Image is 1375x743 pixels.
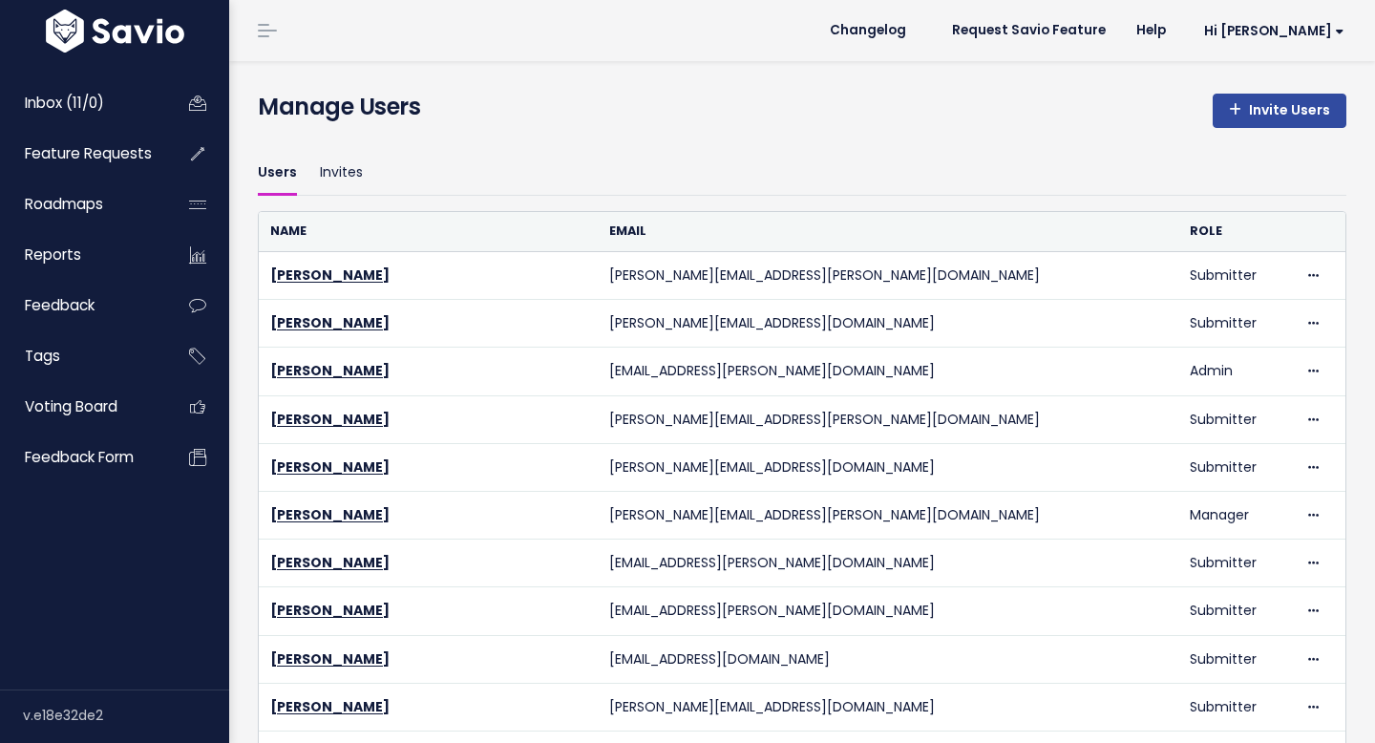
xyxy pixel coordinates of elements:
[1178,683,1293,731] td: Submitter
[25,143,152,163] span: Feature Requests
[23,690,229,740] div: v.e18e32de2
[270,553,390,572] a: [PERSON_NAME]
[1178,252,1293,300] td: Submitter
[598,587,1178,635] td: [EMAIL_ADDRESS][PERSON_NAME][DOMAIN_NAME]
[5,182,159,226] a: Roadmaps
[5,334,159,378] a: Tags
[270,649,390,669] a: [PERSON_NAME]
[270,410,390,429] a: [PERSON_NAME]
[270,697,390,716] a: [PERSON_NAME]
[41,10,189,53] img: logo-white.9d6f32f41409.svg
[25,194,103,214] span: Roadmaps
[25,447,134,467] span: Feedback form
[5,233,159,277] a: Reports
[598,491,1178,539] td: [PERSON_NAME][EMAIL_ADDRESS][PERSON_NAME][DOMAIN_NAME]
[270,313,390,332] a: [PERSON_NAME]
[25,295,95,315] span: Feedback
[270,265,390,285] a: [PERSON_NAME]
[5,284,159,328] a: Feedback
[5,132,159,176] a: Feature Requests
[1204,24,1344,38] span: Hi [PERSON_NAME]
[1121,16,1181,45] a: Help
[1178,348,1293,395] td: Admin
[1181,16,1360,46] a: Hi [PERSON_NAME]
[1178,300,1293,348] td: Submitter
[1178,540,1293,587] td: Submitter
[5,81,159,125] a: Inbox (11/0)
[1178,395,1293,443] td: Submitter
[598,540,1178,587] td: [EMAIL_ADDRESS][PERSON_NAME][DOMAIN_NAME]
[25,346,60,366] span: Tags
[830,24,906,37] span: Changelog
[1178,443,1293,491] td: Submitter
[270,457,390,477] a: [PERSON_NAME]
[259,212,598,251] th: Name
[1178,212,1293,251] th: Role
[270,505,390,524] a: [PERSON_NAME]
[5,435,159,479] a: Feedback form
[270,361,390,380] a: [PERSON_NAME]
[937,16,1121,45] a: Request Savio Feature
[598,252,1178,300] td: [PERSON_NAME][EMAIL_ADDRESS][PERSON_NAME][DOMAIN_NAME]
[258,151,297,196] a: Users
[598,212,1178,251] th: Email
[25,244,81,265] span: Reports
[1178,491,1293,539] td: Manager
[1178,587,1293,635] td: Submitter
[598,300,1178,348] td: [PERSON_NAME][EMAIL_ADDRESS][DOMAIN_NAME]
[598,348,1178,395] td: [EMAIL_ADDRESS][PERSON_NAME][DOMAIN_NAME]
[25,93,104,113] span: Inbox (11/0)
[598,395,1178,443] td: [PERSON_NAME][EMAIL_ADDRESS][PERSON_NAME][DOMAIN_NAME]
[258,90,420,124] h4: Manage Users
[25,396,117,416] span: Voting Board
[598,683,1178,731] td: [PERSON_NAME][EMAIL_ADDRESS][DOMAIN_NAME]
[1178,635,1293,683] td: Submitter
[1213,94,1346,128] a: Invite Users
[5,385,159,429] a: Voting Board
[270,601,390,620] a: [PERSON_NAME]
[320,151,363,196] a: Invites
[598,635,1178,683] td: [EMAIL_ADDRESS][DOMAIN_NAME]
[598,443,1178,491] td: [PERSON_NAME][EMAIL_ADDRESS][DOMAIN_NAME]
